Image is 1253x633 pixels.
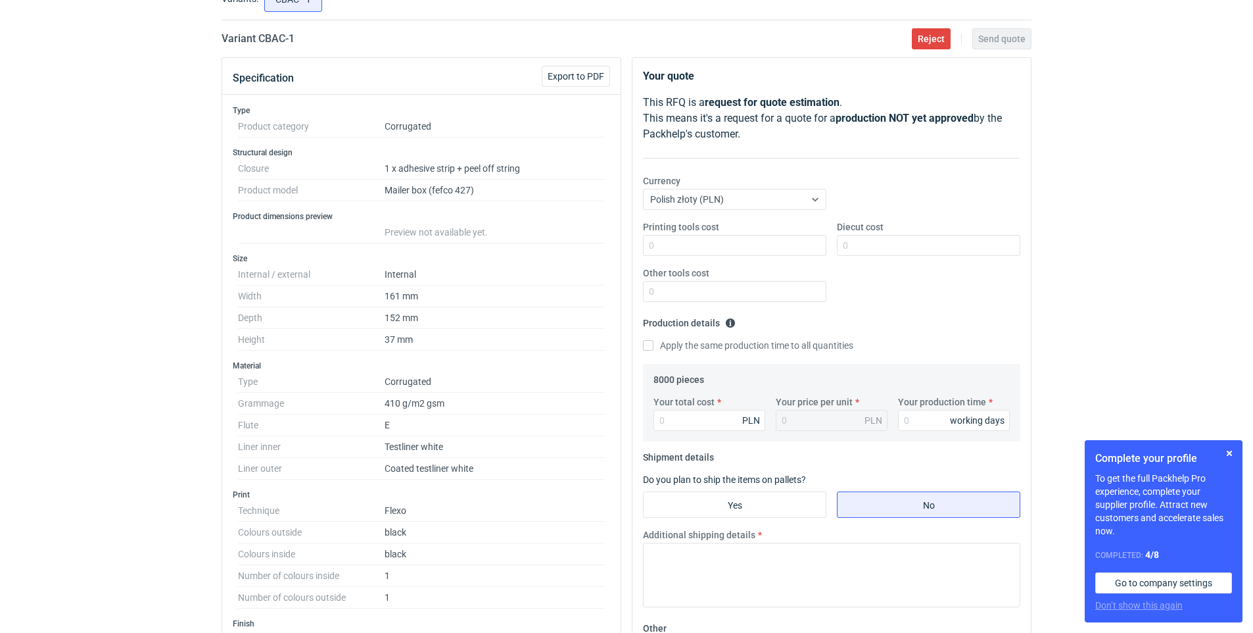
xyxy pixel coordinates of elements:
[650,194,724,205] span: Polish złoty (PLN)
[238,458,385,480] dt: Liner outer
[385,458,605,480] dd: Coated testliner white
[1095,548,1232,562] div: Completed:
[385,522,605,544] dd: black
[385,565,605,587] dd: 1
[1095,451,1232,467] h1: Complete your profile
[238,415,385,436] dt: Flute
[653,395,715,409] label: Your total cost
[643,235,826,256] input: 0
[898,395,986,409] label: Your production time
[233,147,610,158] h3: Structural design
[653,369,704,385] legend: 8000 pieces
[385,415,605,436] dd: E
[385,500,605,522] dd: Flexo
[864,414,882,427] div: PLN
[238,565,385,587] dt: Number of colours inside
[385,307,605,329] dd: 152 mm
[385,544,605,565] dd: black
[643,492,826,518] label: Yes
[385,587,605,609] dd: 1
[643,70,694,82] strong: Your quote
[238,587,385,609] dt: Number of colours outside
[233,63,294,94] button: Specification
[542,66,610,87] button: Export to PDF
[643,266,709,280] label: Other tools cost
[1145,549,1159,560] strong: 4 / 8
[238,500,385,522] dt: Technique
[385,393,605,415] dd: 410 g/m2 gsm
[233,361,610,371] h3: Material
[238,307,385,329] dt: Depth
[385,329,605,351] dd: 37 mm
[643,95,1020,142] p: This RFQ is a . This means it's a request for a quote for a by the Packhelp's customer.
[385,116,605,138] dd: Corrugated
[222,31,295,47] h2: Variant CBAC - 1
[643,474,806,485] label: Do you plan to ship the items on pallets?
[238,180,385,201] dt: Product model
[238,116,385,138] dt: Product category
[918,34,945,43] span: Reject
[742,414,760,427] div: PLN
[643,174,680,188] label: Currency
[1095,472,1232,538] p: To get the full Packhelp Pro experience, complete your supplier profile. Attract new customers an...
[653,410,765,431] input: 0
[898,410,1010,431] input: 0
[643,281,826,302] input: 0
[643,339,853,352] label: Apply the same production time to all quantities
[776,395,853,409] label: Your price per unit
[238,393,385,415] dt: Grammage
[238,264,385,286] dt: Internal / external
[238,158,385,180] dt: Closure
[836,112,974,124] strong: production NOT yet approved
[233,253,610,264] h3: Size
[643,447,714,463] legend: Shipment details
[705,96,839,109] strong: request for quote estimation
[1095,599,1183,612] button: Don’t show this again
[1095,572,1232,594] a: Go to company settings
[978,34,1026,43] span: Send quote
[385,264,605,286] dd: Internal
[548,72,604,81] span: Export to PDF
[238,371,385,393] dt: Type
[972,28,1031,49] button: Send quote
[238,436,385,458] dt: Liner inner
[385,227,488,238] span: Preview not available yet.
[643,313,736,328] legend: Production details
[950,414,1005,427] div: working days
[643,528,755,542] label: Additional shipping details
[385,286,605,307] dd: 161 mm
[238,544,385,565] dt: Colours inside
[238,286,385,307] dt: Width
[912,28,951,49] button: Reject
[385,371,605,393] dd: Corrugated
[837,235,1020,256] input: 0
[837,492,1020,518] label: No
[233,619,610,629] h3: Finish
[385,436,605,458] dd: Testliner white
[643,220,719,234] label: Printing tools cost
[233,211,610,222] h3: Product dimensions preview
[238,329,385,351] dt: Height
[1221,445,1237,461] button: Skip for now
[385,180,605,201] dd: Mailer box (fefco 427)
[238,522,385,544] dt: Colours outside
[837,220,884,234] label: Diecut cost
[385,158,605,180] dd: 1 x adhesive strip + peel off string
[233,105,610,116] h3: Type
[233,490,610,500] h3: Print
